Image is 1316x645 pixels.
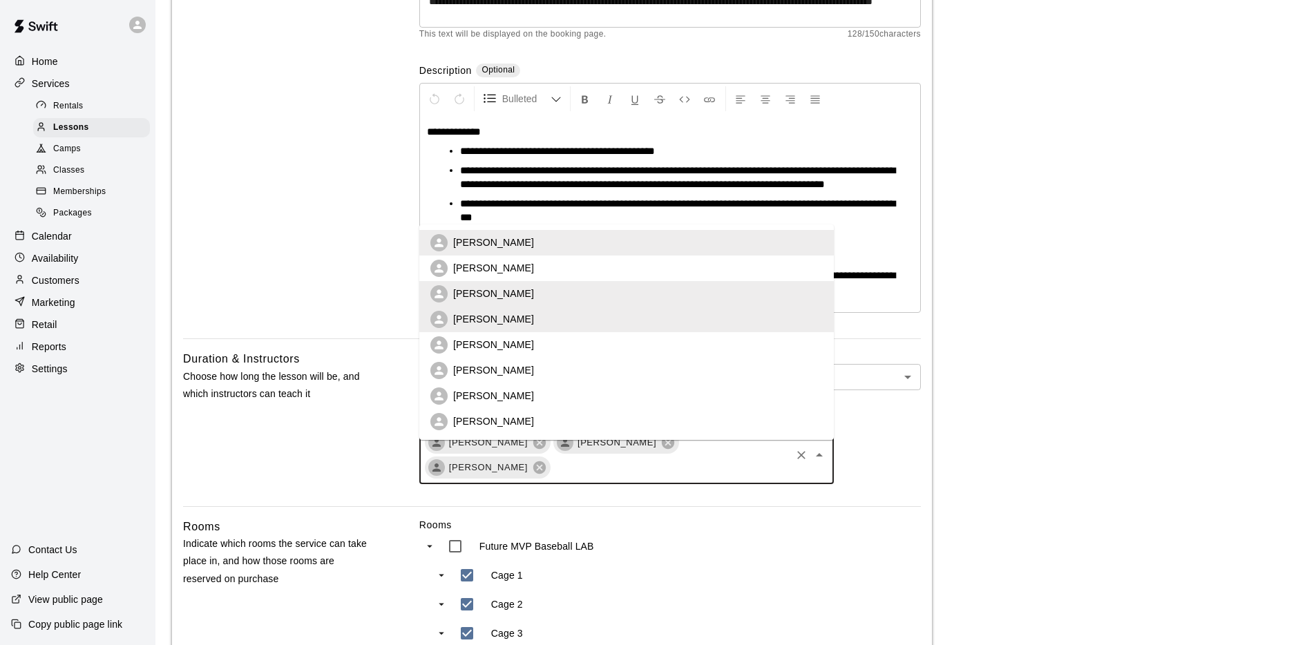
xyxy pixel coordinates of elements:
div: Rentals [33,97,150,116]
label: Description [419,64,472,79]
button: Left Align [729,86,752,111]
p: Retail [32,318,57,331]
a: Reports [11,336,144,357]
div: Memberships [33,182,150,202]
button: Close [810,445,829,465]
p: Help Center [28,568,81,581]
a: Lessons [33,117,155,138]
span: [PERSON_NAME] [441,461,536,474]
p: [PERSON_NAME] [453,363,534,377]
a: Calendar [11,226,144,247]
a: Retail [11,314,144,335]
div: Camps [33,139,150,159]
button: Format Italics [598,86,622,111]
button: Format Strikethrough [648,86,671,111]
button: Format Underline [623,86,647,111]
p: Cage 2 [491,597,523,611]
span: Rentals [53,99,84,113]
div: [PERSON_NAME] [425,432,551,454]
p: [PERSON_NAME] [453,338,534,352]
div: Anthony Buonaiuto [428,434,445,451]
p: View public page [28,593,103,606]
span: Lessons [53,121,89,135]
p: Marketing [32,296,75,309]
p: [PERSON_NAME] [453,235,534,249]
span: [PERSON_NAME] [441,436,536,450]
span: Memberships [53,185,106,199]
p: [PERSON_NAME] [453,287,534,300]
h6: Duration & Instructors [183,350,300,368]
span: Camps [53,142,81,156]
button: Redo [448,86,471,111]
span: Optional [481,65,515,75]
div: Packages [33,204,150,223]
a: Classes [33,160,155,182]
p: Choose how long the lesson will be, and which instructors can teach it [183,368,375,403]
p: Settings [32,362,68,376]
div: Lessons [33,118,150,137]
a: Home [11,51,144,72]
p: Contact Us [28,543,77,557]
label: Rooms [419,518,921,532]
span: 128 / 150 characters [848,28,921,41]
span: Classes [53,164,84,177]
a: Camps [33,139,155,160]
p: Availability [32,251,79,265]
p: Calendar [32,229,72,243]
p: Services [32,77,70,90]
button: Insert Code [673,86,696,111]
h6: Rooms [183,518,220,536]
a: Customers [11,270,144,291]
div: Kevin Akiyama [428,459,445,476]
a: Packages [33,203,155,224]
p: Cage 3 [491,626,523,640]
button: Right Align [779,86,802,111]
div: [PERSON_NAME] [553,432,679,454]
p: [PERSON_NAME] [453,389,534,403]
span: Bulleted List [502,92,551,106]
button: Clear [792,445,811,465]
p: Copy public page link [28,617,122,631]
p: Home [32,55,58,68]
a: Availability [11,248,144,269]
button: Undo [423,86,446,111]
div: Classes [33,161,150,180]
button: Insert Link [698,86,721,111]
p: Cage 1 [491,568,523,582]
div: [PERSON_NAME] [425,456,551,479]
button: Justify Align [803,86,827,111]
p: [PERSON_NAME] [453,261,534,275]
a: Marketing [11,292,144,313]
span: This text will be displayed on the booking page. [419,28,607,41]
p: [PERSON_NAME] [453,312,534,326]
p: [PERSON_NAME] [453,414,534,428]
div: Phillip Seok [557,434,573,451]
span: Packages [53,206,92,220]
p: Reports [32,340,66,354]
a: Rentals [33,95,155,117]
button: Center Align [754,86,777,111]
a: Memberships [33,182,155,203]
p: Future MVP Baseball LAB [479,539,594,553]
span: [PERSON_NAME] [569,436,665,450]
a: Services [11,73,144,94]
p: Customers [32,273,79,287]
button: Formatting Options [477,86,567,111]
button: Format Bold [573,86,597,111]
a: Settings [11,358,144,379]
p: Indicate which rooms the service can take place in, and how those rooms are reserved on purchase [183,535,375,588]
